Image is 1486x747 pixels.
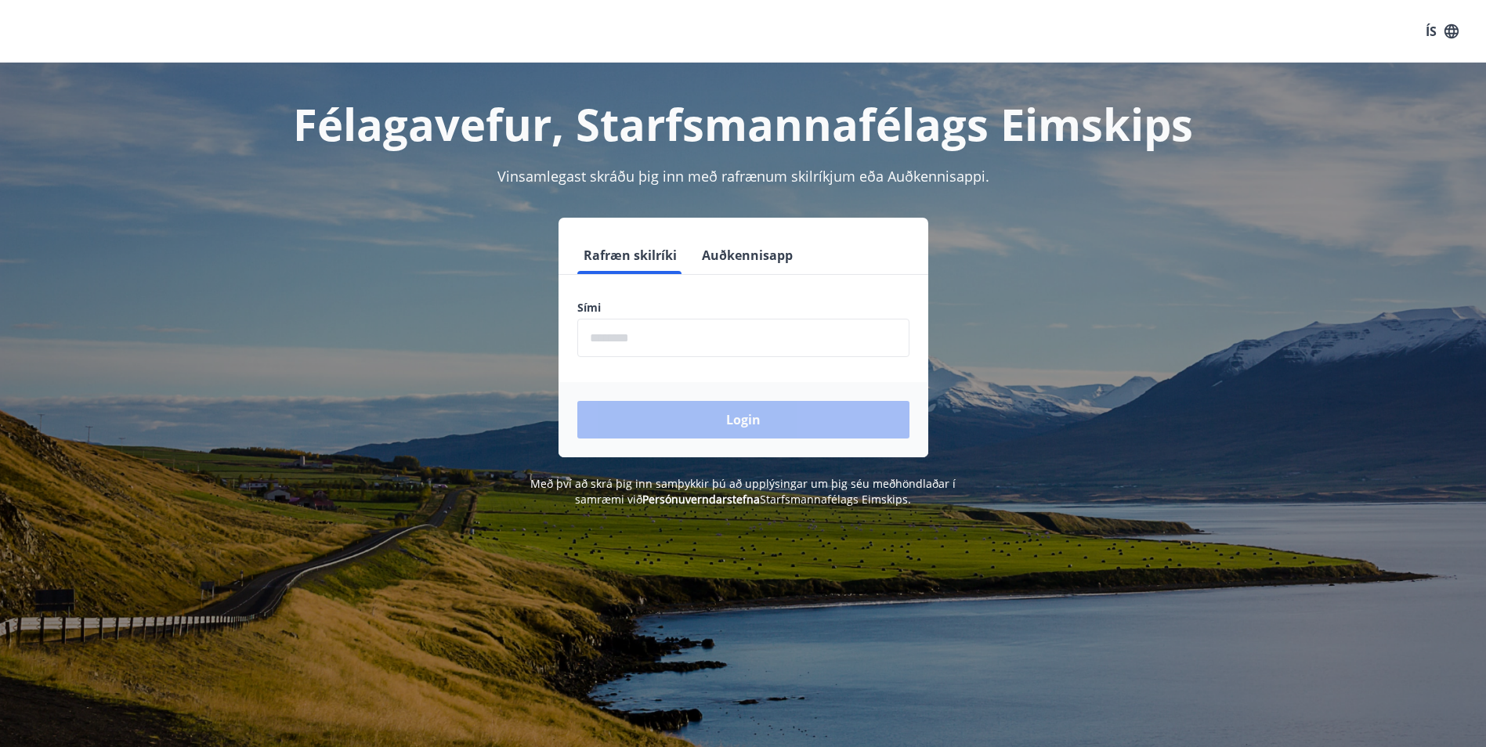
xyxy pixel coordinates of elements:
button: ÍS [1417,17,1467,45]
span: Vinsamlegast skráðu þig inn með rafrænum skilríkjum eða Auðkennisappi. [497,167,989,186]
a: Persónuverndarstefna [642,492,760,507]
h1: Félagavefur, Starfsmannafélags Eimskips [198,94,1289,153]
span: Með því að skrá þig inn samþykkir þú að upplýsingar um þig séu meðhöndlaðar í samræmi við Starfsm... [530,476,956,507]
button: Auðkennisapp [696,236,799,274]
label: Sími [577,300,909,316]
button: Rafræn skilríki [577,236,683,274]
